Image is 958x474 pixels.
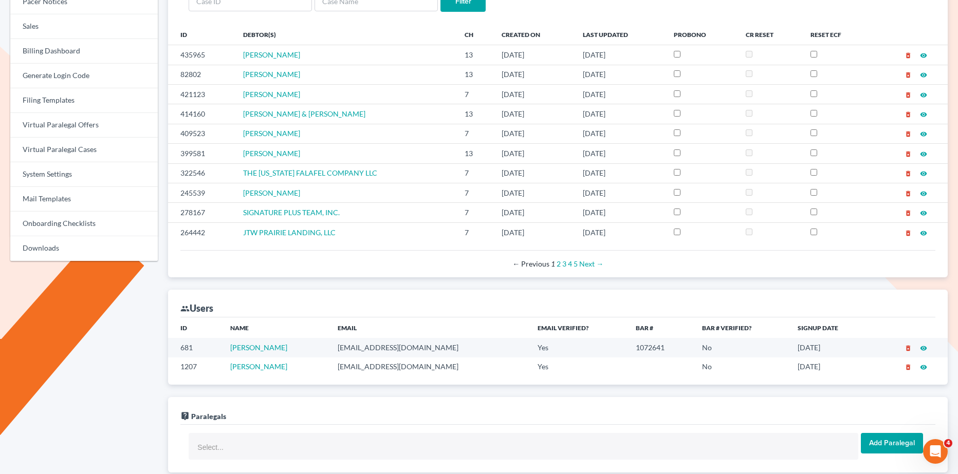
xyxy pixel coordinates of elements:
a: [PERSON_NAME] [243,50,300,59]
th: Bar # [628,317,693,338]
a: visibility [920,343,927,352]
a: visibility [920,70,927,79]
span: Previous page [512,259,549,268]
td: Yes [529,357,628,376]
i: delete_forever [905,91,912,99]
i: delete_forever [905,230,912,237]
td: [DATE] [575,144,666,163]
td: 7 [456,163,493,183]
i: visibility [920,52,927,59]
a: Filing Templates [10,88,158,113]
td: [EMAIL_ADDRESS][DOMAIN_NAME] [329,338,529,357]
a: visibility [920,149,927,158]
td: 414160 [168,104,235,124]
iframe: Intercom live chat [923,439,948,464]
a: Page 2 [557,259,561,268]
td: 13 [456,144,493,163]
a: SIGNATURE PLUS TEAM, INC. [243,208,340,217]
td: 7 [456,183,493,202]
a: Virtual Paralegal Offers [10,113,158,138]
td: 322546 [168,163,235,183]
th: Ch [456,24,493,45]
td: [DATE] [493,84,575,104]
i: visibility [920,345,927,352]
a: delete_forever [905,90,912,99]
td: [DATE] [789,357,873,376]
td: No [694,338,790,357]
td: Yes [529,338,628,357]
th: Email Verified? [529,317,628,338]
a: delete_forever [905,228,912,237]
td: 681 [168,338,222,357]
a: [PERSON_NAME] [243,149,300,158]
td: 278167 [168,203,235,222]
td: [DATE] [789,338,873,357]
td: 1207 [168,357,222,376]
a: delete_forever [905,343,912,352]
i: live_help [180,411,190,421]
td: [DATE] [575,124,666,143]
th: Email [329,317,529,338]
span: [PERSON_NAME] [243,129,300,138]
td: 13 [456,65,493,84]
a: delete_forever [905,362,912,371]
td: 264442 [168,222,235,242]
td: 7 [456,84,493,104]
i: delete_forever [905,150,912,158]
span: [PERSON_NAME] [243,90,300,99]
td: [DATE] [575,104,666,124]
span: 4 [944,439,952,447]
i: delete_forever [905,190,912,197]
th: Name [222,317,329,338]
td: 409523 [168,124,235,143]
i: delete_forever [905,130,912,138]
a: delete_forever [905,109,912,118]
div: Pagination [189,259,927,269]
th: Debtor(s) [235,24,456,45]
i: delete_forever [905,364,912,371]
i: visibility [920,150,927,158]
th: ID [168,317,222,338]
td: [DATE] [493,222,575,242]
td: 7 [456,124,493,143]
a: visibility [920,168,927,177]
th: Signup Date [789,317,873,338]
a: visibility [920,90,927,99]
i: group [180,304,190,313]
input: Add Paralegal [861,433,923,453]
a: [PERSON_NAME] [243,188,300,197]
a: delete_forever [905,149,912,158]
a: JTW PRAIRIE LANDING, LLC [243,228,336,237]
td: 435965 [168,45,235,65]
a: delete_forever [905,70,912,79]
td: 13 [456,104,493,124]
a: Generate Login Code [10,64,158,88]
a: Billing Dashboard [10,39,158,64]
th: Last Updated [575,24,666,45]
th: ProBono [666,24,738,45]
a: Page 5 [574,259,578,268]
th: Reset ECF [802,24,872,45]
th: CR Reset [738,24,803,45]
a: visibility [920,208,927,217]
i: visibility [920,230,927,237]
td: [DATE] [575,65,666,84]
a: visibility [920,109,927,118]
a: visibility [920,188,927,197]
th: ID [168,24,235,45]
td: 7 [456,222,493,242]
td: 421123 [168,84,235,104]
th: Bar # Verified? [694,317,790,338]
a: [PERSON_NAME] [230,343,287,352]
td: [DATE] [493,144,575,163]
span: Paralegals [191,412,226,421]
span: [PERSON_NAME] & [PERSON_NAME] [243,109,365,118]
i: visibility [920,91,927,99]
td: 7 [456,203,493,222]
a: Sales [10,14,158,39]
a: System Settings [10,162,158,187]
td: [DATE] [493,163,575,183]
a: delete_forever [905,50,912,59]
